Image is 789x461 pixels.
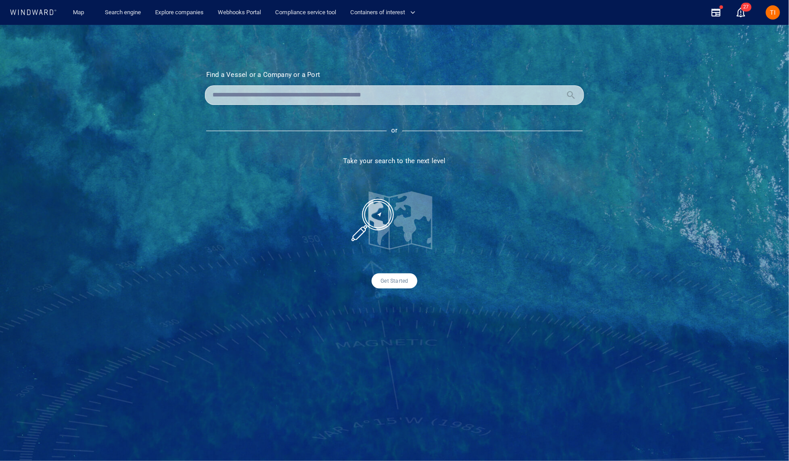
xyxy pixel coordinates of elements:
[214,5,264,20] a: Webhooks Portal
[101,5,144,20] a: Search engine
[206,71,583,79] h3: Find a Vessel or a Company or a Port
[736,7,746,18] div: Notification center
[736,7,746,18] button: 27
[350,8,416,18] span: Containers of interest
[152,5,207,20] a: Explore companies
[734,5,748,20] a: 27
[391,127,397,135] span: or
[272,5,340,20] a: Compliance service tool
[751,421,782,454] iframe: Chat
[741,3,752,12] span: 27
[764,4,782,21] button: TI
[205,157,584,165] h4: Take your search to the next level
[372,273,417,289] a: Get Started
[770,9,776,16] span: TI
[347,5,423,20] button: Containers of interest
[66,5,94,20] button: Map
[69,5,91,20] a: Map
